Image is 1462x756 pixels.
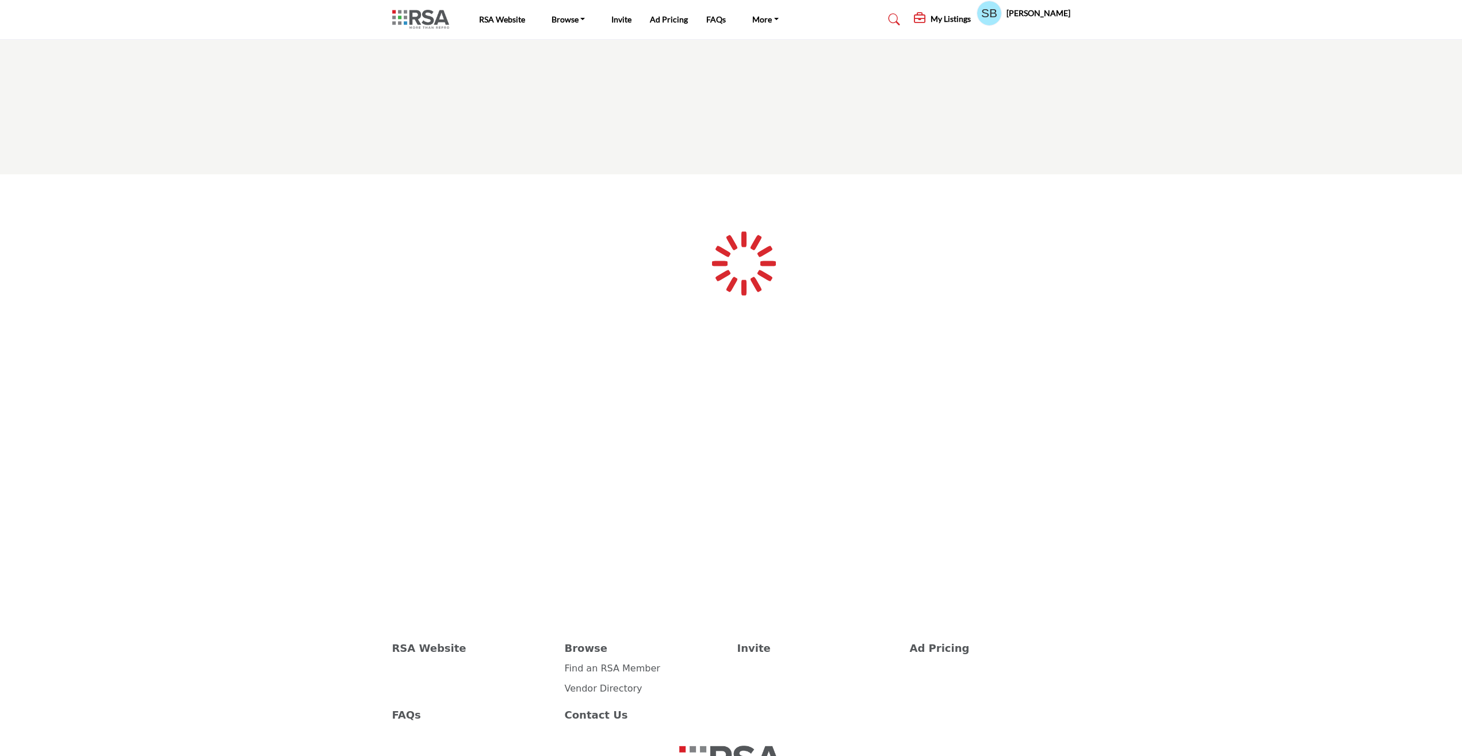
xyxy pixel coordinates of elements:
[914,13,971,26] div: My Listings
[706,14,726,24] a: FAQs
[565,663,660,674] a: Find an RSA Member
[877,10,908,29] a: Search
[744,12,787,28] a: More
[737,640,898,656] a: Invite
[565,640,725,656] a: Browse
[544,12,594,28] a: Browse
[479,14,525,24] a: RSA Website
[565,683,642,694] a: Vendor Directory
[931,14,971,24] h5: My Listings
[650,14,688,24] a: Ad Pricing
[565,707,725,723] a: Contact Us
[392,10,455,29] img: Site Logo
[392,707,553,723] a: FAQs
[392,640,553,656] a: RSA Website
[910,640,1070,656] a: Ad Pricing
[1006,7,1070,19] h5: [PERSON_NAME]
[611,14,632,24] a: Invite
[977,1,1002,26] button: Show hide supplier dropdown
